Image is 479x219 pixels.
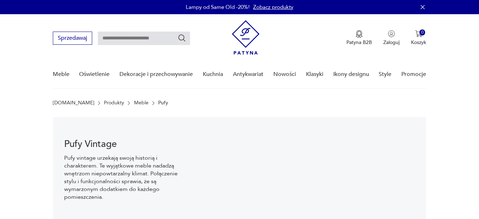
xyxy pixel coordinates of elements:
[401,61,426,88] a: Promocje
[53,36,92,41] a: Sprzedawaj
[346,39,372,46] p: Patyna B2B
[356,30,363,38] img: Ikona medalu
[306,61,323,88] a: Klasyki
[388,30,395,37] img: Ikonka użytkownika
[273,61,296,88] a: Nowości
[415,30,422,37] img: Ikona koszyka
[53,61,69,88] a: Meble
[64,140,191,148] h1: Pufy Vintage
[178,34,186,42] button: Szukaj
[411,30,426,46] button: 0Koszyk
[186,4,250,11] p: Lampy od Same Old -20%!
[383,30,400,46] button: Zaloguj
[53,100,94,106] a: [DOMAIN_NAME]
[119,61,193,88] a: Dekoracje i przechowywanie
[333,61,369,88] a: Ikony designu
[346,30,372,46] a: Ikona medaluPatyna B2B
[253,4,293,11] a: Zobacz produkty
[383,39,400,46] p: Zaloguj
[158,100,168,106] p: Pufy
[79,61,110,88] a: Oświetlenie
[379,61,391,88] a: Style
[346,30,372,46] button: Patyna B2B
[104,100,124,106] a: Produkty
[134,100,149,106] a: Meble
[232,20,260,55] img: Patyna - sklep z meblami i dekoracjami vintage
[53,32,92,45] button: Sprzedawaj
[203,61,223,88] a: Kuchnia
[411,39,426,46] p: Koszyk
[419,29,425,35] div: 0
[233,61,263,88] a: Antykwariat
[64,154,191,201] p: Pufy vintage urzekają swoją historią i charakterem. Te wyjątkowe meble nadadzą wnętrzom niepowtar...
